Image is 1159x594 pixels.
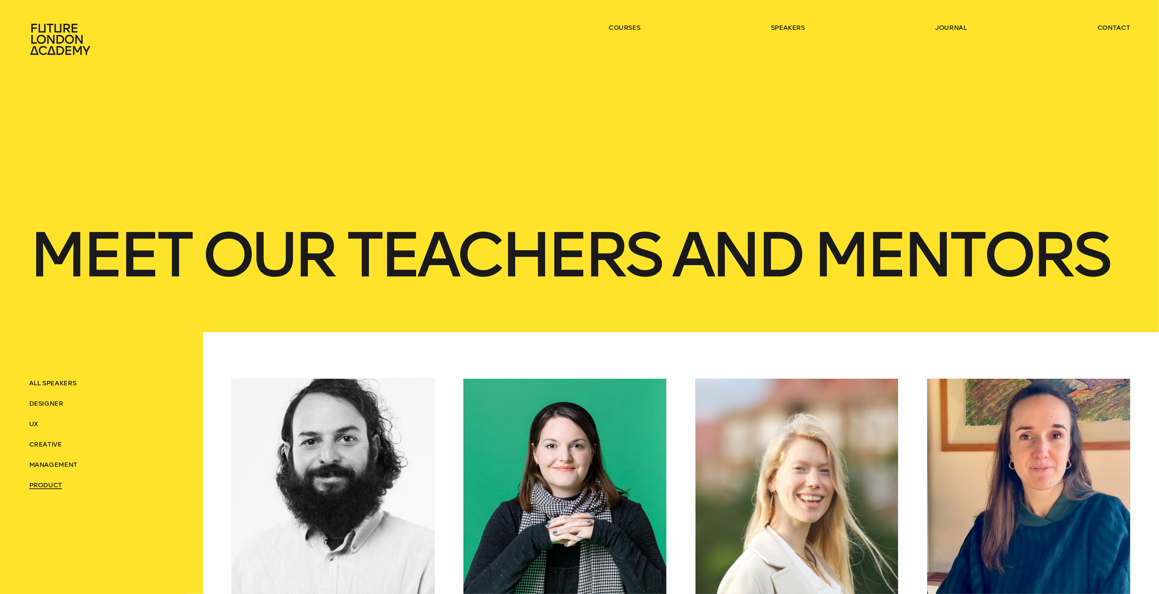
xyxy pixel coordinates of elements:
[29,481,62,489] span: Product
[1097,23,1130,32] a: contact
[935,23,967,32] a: journal
[29,461,77,469] span: Management
[29,224,1130,286] h1: Meet Our teachers and mentors
[29,379,77,387] span: ALL SPEAKERS
[29,420,38,428] span: UX
[29,400,63,408] span: Designer
[771,23,805,32] a: speakers
[608,23,641,32] a: courses
[29,440,62,448] span: Creative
